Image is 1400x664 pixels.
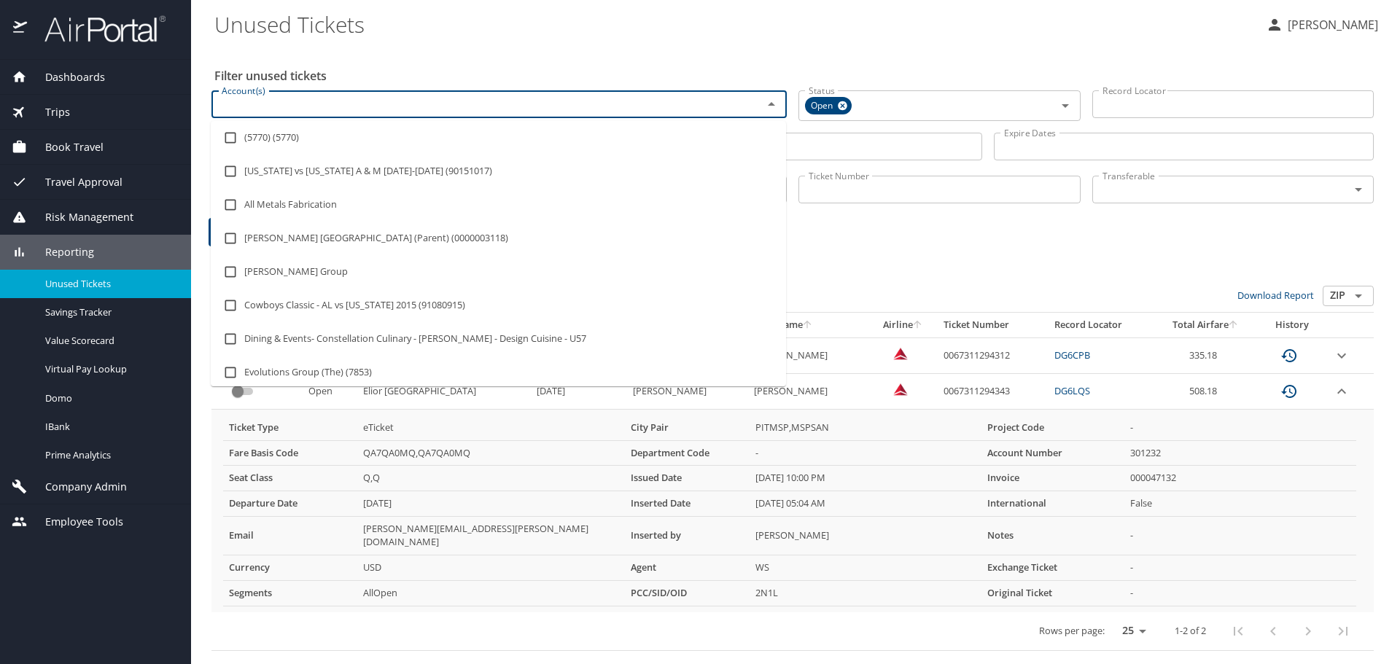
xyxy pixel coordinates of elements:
[1175,626,1206,636] p: 1-2 of 2
[627,374,748,410] td: [PERSON_NAME]
[531,374,628,410] td: [DATE]
[1124,440,1356,466] td: 301232
[1283,16,1378,34] p: [PERSON_NAME]
[211,356,786,389] li: Evolutions Group (The) (7853)
[357,580,625,606] td: AllOpen
[1333,383,1350,400] button: expand row
[981,580,1124,606] th: Original Ticket
[1054,384,1090,397] a: DG6LQS
[211,188,786,222] li: All Metals Fabrication
[223,415,1356,606] table: more info about unused tickets
[981,491,1124,517] th: International
[211,313,1374,651] table: custom pagination table
[913,321,923,330] button: sort
[750,440,981,466] td: -
[1124,491,1356,517] td: False
[750,466,981,491] td: [DATE] 10:00 PM
[357,491,625,517] td: [DATE]
[1124,466,1356,491] td: 000047132
[938,313,1049,337] th: Ticket Number
[223,517,357,555] th: Email
[1124,415,1356,440] td: -
[750,555,981,581] td: WS
[27,139,104,155] span: Book Travel
[45,334,174,348] span: Value Scorecard
[211,121,786,155] li: (5770) (5770)
[223,440,357,466] th: Fare Basis Code
[981,555,1124,581] th: Exchange Ticket
[27,174,122,190] span: Travel Approval
[981,517,1124,555] th: Notes
[981,415,1124,440] th: Project Code
[1054,348,1090,362] a: DG6CPB
[27,479,127,495] span: Company Admin
[357,466,625,491] td: Q,Q
[625,580,750,606] th: PCC/SID/OID
[303,374,358,410] td: Open
[211,222,786,255] li: [PERSON_NAME] [GEOGRAPHIC_DATA] (Parent) (0000003118)
[211,255,786,289] li: [PERSON_NAME] Group
[1154,313,1258,337] th: Total Airfare
[1124,555,1356,581] td: -
[45,448,174,462] span: Prime Analytics
[223,491,357,517] th: Departure Date
[1111,620,1151,642] select: rows per page
[750,415,981,440] td: PITMSP,MSPSAN
[625,440,750,466] th: Department Code
[1348,179,1369,200] button: Open
[27,69,105,85] span: Dashboards
[981,466,1124,491] th: Invoice
[1055,95,1076,116] button: Open
[750,491,981,517] td: [DATE] 05:04 AM
[750,580,981,606] td: 2N1L
[357,440,625,466] td: QA7QA0MQ,QA7QA0MQ
[938,337,1049,373] td: 0067311294312
[625,517,750,555] th: Inserted by
[625,466,750,491] th: Issued Date
[211,155,786,188] li: [US_STATE] vs [US_STATE] A & M [DATE]-[DATE] (90151017)
[27,209,133,225] span: Risk Management
[761,94,782,114] button: Close
[625,555,750,581] th: Agent
[805,98,841,114] span: Open
[1260,12,1384,38] button: [PERSON_NAME]
[223,466,357,491] th: Seat Class
[223,415,357,440] th: Ticket Type
[209,218,257,246] button: Filter
[211,322,786,356] li: Dining & Events- Constellation Culinary - [PERSON_NAME] - Design Cuisine - U57
[45,362,174,376] span: Virtual Pay Lookup
[28,15,166,43] img: airportal-logo.png
[27,244,94,260] span: Reporting
[625,415,750,440] th: City Pair
[1258,313,1327,337] th: History
[1039,626,1105,636] p: Rows per page:
[214,1,1254,47] h1: Unused Tickets
[893,346,908,361] img: Delta Airlines
[1154,374,1258,410] td: 508.18
[1237,289,1314,302] a: Download Report
[45,277,174,291] span: Unused Tickets
[27,104,70,120] span: Trips
[1124,517,1356,555] td: -
[45,420,174,434] span: IBank
[357,555,625,581] td: USD
[27,514,123,530] span: Employee Tools
[1348,286,1369,306] button: Open
[748,313,869,337] th: First Name
[211,289,786,322] li: Cowboys Classic - AL vs [US_STATE] 2015 (91080915)
[211,260,1374,286] h3: 2 Results
[223,555,357,581] th: Currency
[805,97,852,114] div: Open
[938,374,1049,410] td: 0067311294343
[748,374,869,410] td: [PERSON_NAME]
[869,313,938,337] th: Airline
[803,321,813,330] button: sort
[981,440,1124,466] th: Account Number
[748,337,869,373] td: [PERSON_NAME]
[45,391,174,405] span: Domo
[357,374,530,410] td: Elior [GEOGRAPHIC_DATA]
[625,491,750,517] th: Inserted Date
[1229,321,1239,330] button: sort
[750,517,981,555] td: [PERSON_NAME]
[357,415,625,440] td: eTicket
